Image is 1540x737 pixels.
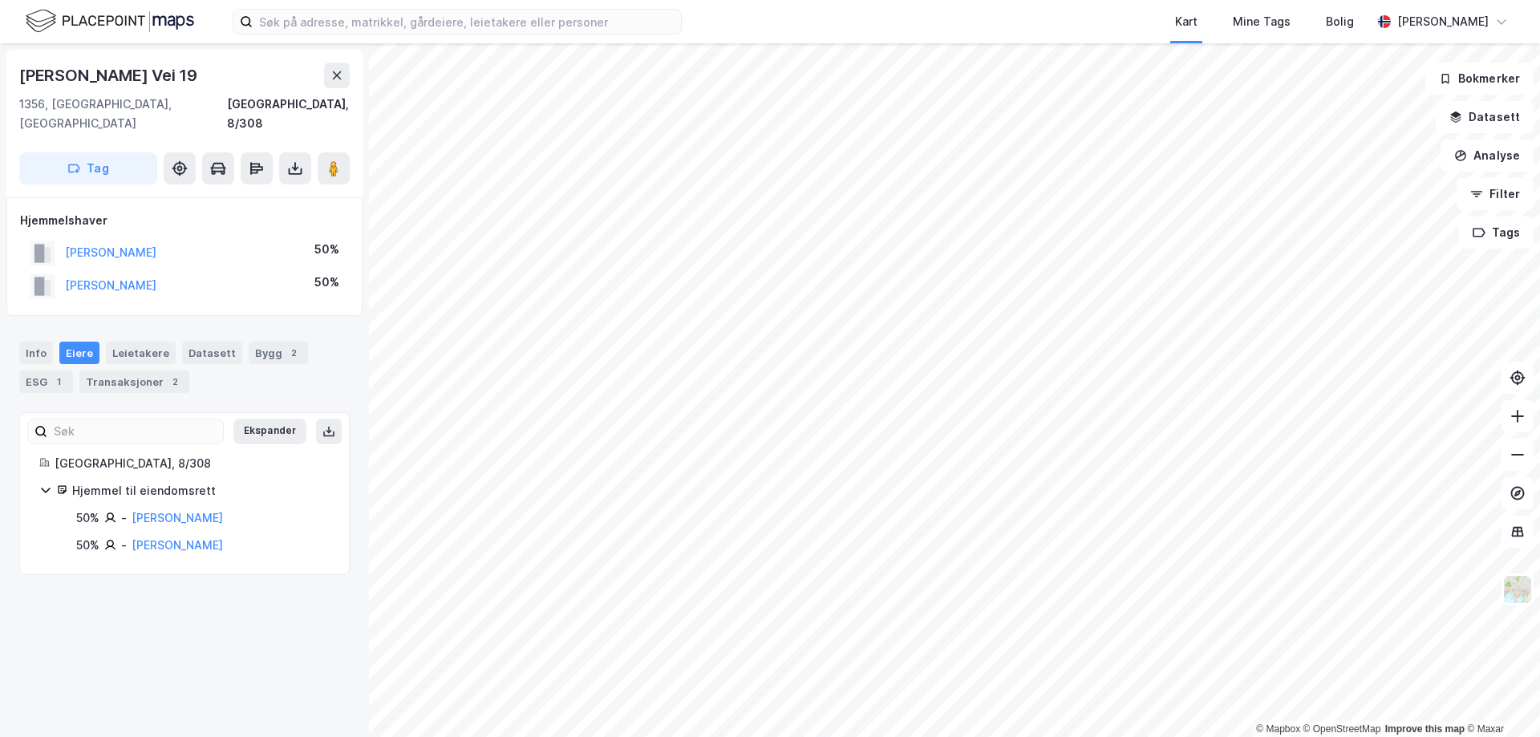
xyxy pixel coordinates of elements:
input: Søk [47,419,223,443]
div: 1 [51,374,67,390]
button: Tag [19,152,157,184]
iframe: Chat Widget [1460,660,1540,737]
div: 2 [167,374,183,390]
a: Mapbox [1256,723,1300,735]
div: - [121,508,127,528]
div: Bolig [1326,12,1354,31]
img: logo.f888ab2527a4732fd821a326f86c7f29.svg [26,7,194,35]
a: OpenStreetMap [1303,723,1381,735]
div: 50% [76,536,99,555]
div: Leietakere [106,342,176,364]
div: [GEOGRAPHIC_DATA], 8/308 [55,454,330,473]
button: Tags [1459,217,1534,249]
button: Ekspander [233,419,306,444]
div: Datasett [182,342,242,364]
img: Z [1502,574,1533,605]
div: - [121,536,127,555]
a: [PERSON_NAME] [132,511,223,524]
div: Kontrollprogram for chat [1460,660,1540,737]
div: Hjemmel til eiendomsrett [72,481,330,500]
div: 2 [286,345,302,361]
div: 1356, [GEOGRAPHIC_DATA], [GEOGRAPHIC_DATA] [19,95,227,133]
div: [PERSON_NAME] [1397,12,1489,31]
div: Mine Tags [1233,12,1291,31]
div: Bygg [249,342,308,364]
div: 50% [314,273,339,292]
div: Hjemmelshaver [20,211,349,230]
div: [GEOGRAPHIC_DATA], 8/308 [227,95,350,133]
button: Bokmerker [1425,63,1534,95]
div: Kart [1175,12,1198,31]
div: Transaksjoner [79,371,189,393]
button: Datasett [1436,101,1534,133]
button: Filter [1457,178,1534,210]
div: 50% [76,508,99,528]
a: [PERSON_NAME] [132,538,223,552]
input: Søk på adresse, matrikkel, gårdeiere, leietakere eller personer [253,10,681,34]
div: Eiere [59,342,99,364]
div: 50% [314,240,339,259]
div: ESG [19,371,73,393]
button: Analyse [1441,140,1534,172]
div: Info [19,342,53,364]
div: [PERSON_NAME] Vei 19 [19,63,201,88]
a: Improve this map [1385,723,1465,735]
